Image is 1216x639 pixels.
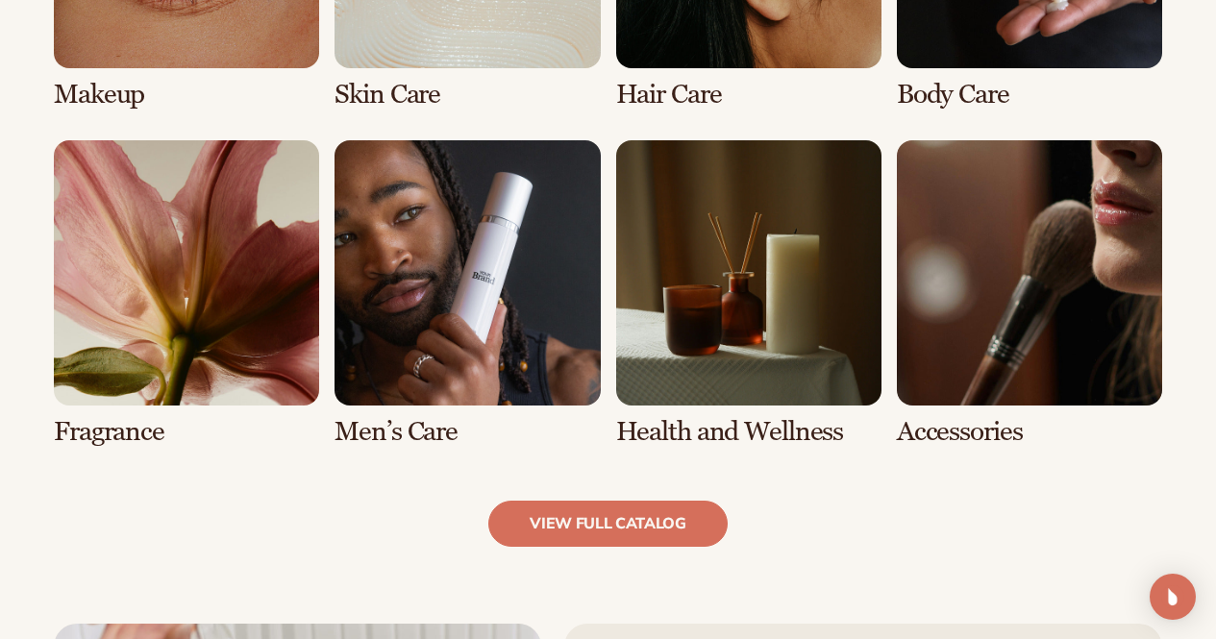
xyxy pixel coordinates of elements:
div: Open Intercom Messenger [1150,574,1196,620]
h3: Body Care [897,80,1162,110]
div: 6 / 8 [335,140,600,447]
h3: Makeup [54,80,319,110]
div: 8 / 8 [897,140,1162,447]
a: view full catalog [488,501,728,547]
div: 7 / 8 [616,140,881,447]
h3: Hair Care [616,80,881,110]
h3: Skin Care [335,80,600,110]
div: 5 / 8 [54,140,319,447]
